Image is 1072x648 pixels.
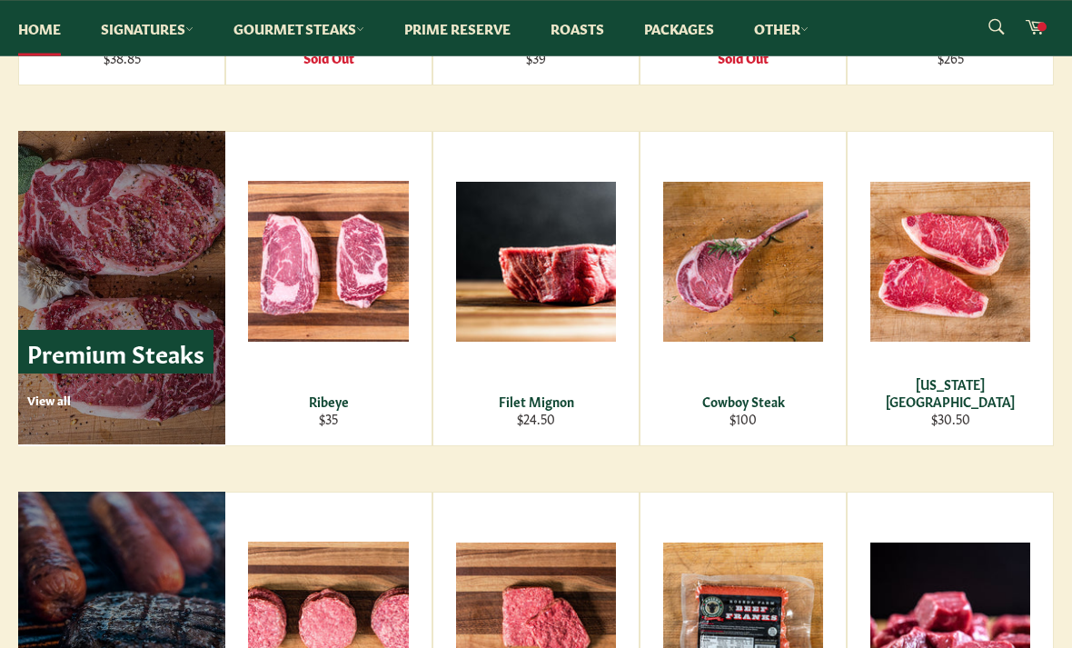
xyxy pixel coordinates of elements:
[859,411,1042,428] div: $30.50
[640,132,847,447] a: Cowboy Steak Cowboy Steak $100
[736,1,827,56] a: Other
[847,132,1054,447] a: New York Strip [US_STATE][GEOGRAPHIC_DATA] $30.50
[652,411,835,428] div: $100
[237,394,421,411] div: Ribeye
[432,132,640,447] a: Filet Mignon Filet Mignon $24.50
[238,50,421,67] div: Sold Out
[445,394,628,411] div: Filet Mignon
[652,50,835,67] div: Sold Out
[626,1,732,56] a: Packages
[445,411,628,428] div: $24.50
[225,132,432,447] a: Ribeye Ribeye $35
[456,183,616,343] img: Filet Mignon
[663,183,823,343] img: Cowboy Steak
[386,1,529,56] a: Prime Reserve
[532,1,622,56] a: Roasts
[859,376,1042,412] div: [US_STATE][GEOGRAPHIC_DATA]
[27,393,213,409] p: View all
[248,182,409,343] img: Ribeye
[31,50,213,67] div: $38.85
[18,132,225,445] a: Premium Steaks View all
[445,50,628,67] div: $39
[652,394,835,411] div: Cowboy Steak
[859,50,1042,67] div: $265
[870,183,1030,343] img: New York Strip
[18,331,213,375] p: Premium Steaks
[215,1,382,56] a: Gourmet Steaks
[83,1,212,56] a: Signatures
[237,411,421,428] div: $35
